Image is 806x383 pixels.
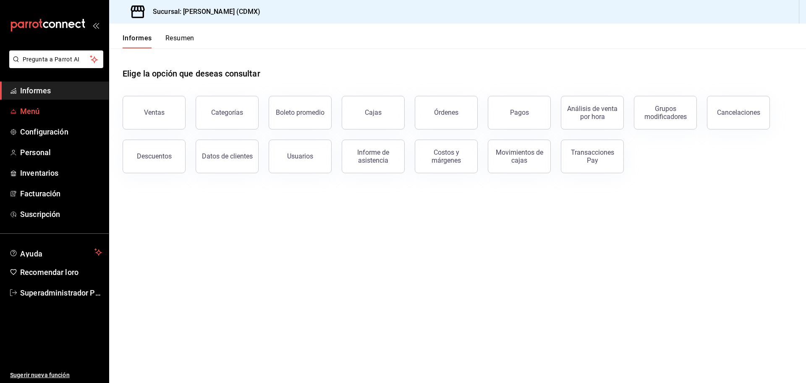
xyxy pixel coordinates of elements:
button: Pagos [488,96,551,129]
font: Pregunta a Parrot AI [23,56,80,63]
button: abrir_cajón_menú [92,22,99,29]
font: Configuración [20,127,68,136]
font: Facturación [20,189,60,198]
font: Recomendar loro [20,268,79,277]
a: Pregunta a Parrot AI [6,61,103,70]
button: Órdenes [415,96,478,129]
font: Informes [123,34,152,42]
font: Menú [20,107,40,116]
button: Movimientos de cajas [488,140,551,173]
font: Cancelaciones [717,108,760,116]
font: Elige la opción que deseas consultar [123,69,260,79]
font: Usuarios [287,152,313,160]
button: Cancelaciones [707,96,770,129]
button: Ventas [123,96,186,129]
font: Inventarios [20,169,58,177]
font: Personal [20,148,51,157]
font: Costos y márgenes [432,148,461,164]
font: Boleto promedio [276,108,324,116]
font: Superadministrador Parrot [20,288,111,297]
font: Análisis de venta por hora [567,105,618,121]
font: Movimientos de cajas [496,148,543,164]
font: Cajas [365,108,382,116]
font: Pagos [510,108,529,116]
button: Transacciones Pay [561,140,624,173]
button: Grupos modificadores [634,96,697,129]
font: Descuentos [137,152,172,160]
font: Grupos modificadores [644,105,687,121]
button: Usuarios [269,140,332,173]
button: Boleto promedio [269,96,332,129]
button: Categorías [196,96,259,129]
font: Ventas [144,108,165,116]
font: Informes [20,86,51,95]
button: Descuentos [123,140,186,173]
button: Datos de clientes [196,140,259,173]
button: Análisis de venta por hora [561,96,624,129]
button: Informe de asistencia [342,140,405,173]
font: Sugerir nueva función [10,372,70,378]
font: Suscripción [20,210,60,219]
font: Datos de clientes [202,152,253,160]
font: Ayuda [20,249,43,258]
button: Costos y márgenes [415,140,478,173]
font: Categorías [211,108,243,116]
div: pestañas de navegación [123,34,194,48]
button: Cajas [342,96,405,129]
font: Resumen [165,34,194,42]
font: Transacciones Pay [571,148,614,164]
font: Sucursal: [PERSON_NAME] (CDMX) [153,8,260,16]
button: Pregunta a Parrot AI [9,50,103,68]
font: Informe de asistencia [357,148,389,164]
font: Órdenes [434,108,458,116]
